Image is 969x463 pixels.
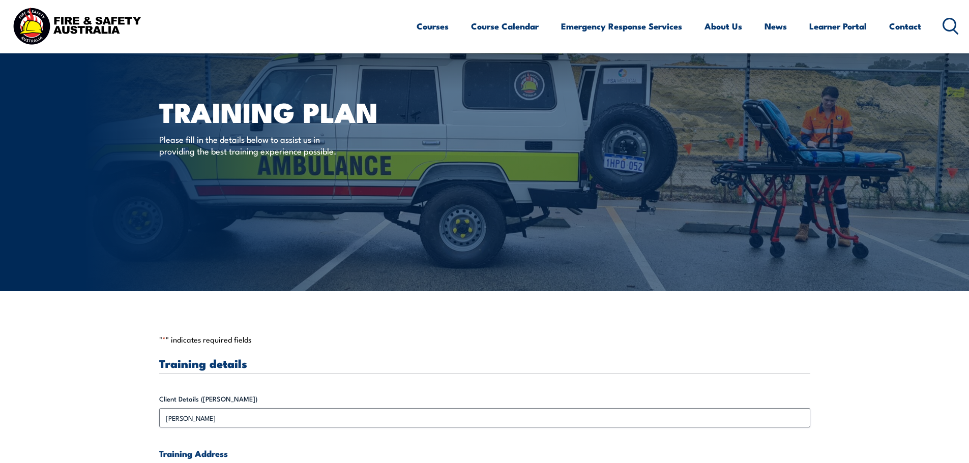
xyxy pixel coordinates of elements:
p: Please fill in the details below to assist us in providing the best training experience possible. [159,133,345,157]
a: Contact [889,13,921,40]
a: Course Calendar [471,13,539,40]
p: " " indicates required fields [159,334,810,345]
a: About Us [704,13,742,40]
label: Client Details ([PERSON_NAME]) [159,394,810,404]
a: News [765,13,787,40]
h4: Training Address [159,448,810,459]
h1: Training plan [159,100,410,124]
a: Courses [417,13,449,40]
a: Emergency Response Services [561,13,682,40]
h3: Training details [159,357,810,369]
a: Learner Portal [809,13,867,40]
